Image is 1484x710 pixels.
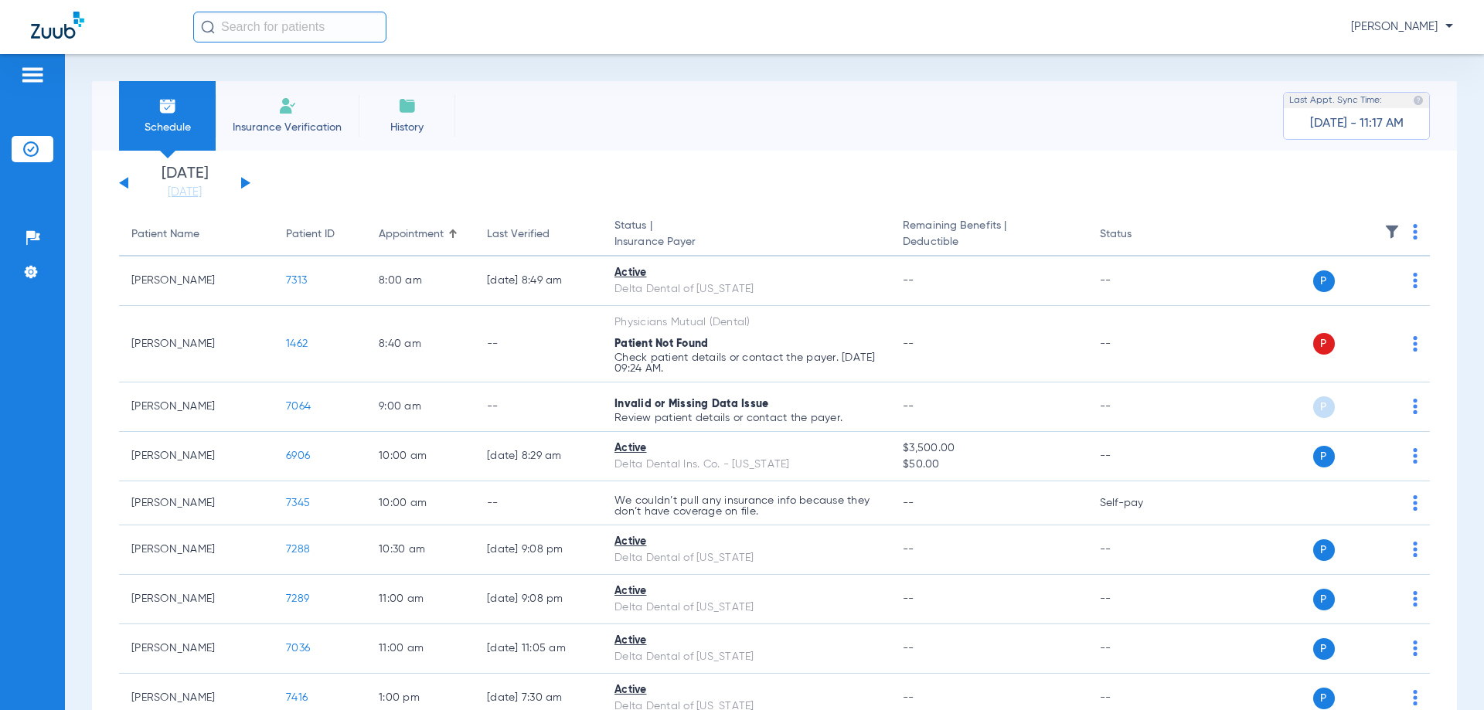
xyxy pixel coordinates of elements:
span: Last Appt. Sync Time: [1289,93,1382,108]
div: Delta Dental of [US_STATE] [614,550,878,566]
img: History [398,97,417,115]
img: group-dot-blue.svg [1413,273,1418,288]
span: P [1313,589,1335,610]
td: -- [1087,624,1192,674]
img: Search Icon [201,20,215,34]
td: [PERSON_NAME] [119,525,274,575]
span: 7288 [286,544,310,555]
div: Last Verified [487,226,550,243]
td: [DATE] 11:05 AM [475,624,602,674]
td: -- [1087,306,1192,382]
td: -- [1087,382,1192,432]
span: [PERSON_NAME] [1351,19,1453,35]
img: group-dot-blue.svg [1413,690,1418,705]
td: [PERSON_NAME] [119,256,274,306]
div: Active [614,534,878,550]
span: Deductible [903,234,1074,250]
a: [DATE] [138,185,231,200]
div: Patient Name [131,226,261,243]
span: -- [903,593,914,604]
span: History [370,120,444,135]
div: Appointment [379,226,462,243]
span: Insurance Verification [227,120,347,135]
th: Status | [602,213,890,256]
img: Manual Insurance Verification [278,97,297,115]
img: group-dot-blue.svg [1413,448,1418,464]
td: 11:00 AM [366,624,475,674]
img: group-dot-blue.svg [1413,640,1418,656]
td: 10:30 AM [366,525,475,575]
input: Search for patients [193,12,386,42]
td: 8:40 AM [366,306,475,382]
p: Review patient details or contact the payer. [614,413,878,423]
span: -- [903,544,914,555]
span: 7313 [286,275,307,286]
span: P [1313,539,1335,561]
div: Last Verified [487,226,590,243]
td: -- [1087,525,1192,575]
img: x.svg [1378,690,1394,705]
td: -- [475,306,602,382]
span: -- [903,401,914,412]
td: [PERSON_NAME] [119,481,274,525]
img: x.svg [1378,273,1394,288]
span: -- [903,692,914,703]
span: [DATE] - 11:17 AM [1310,116,1404,131]
img: x.svg [1378,448,1394,464]
span: 1462 [286,338,308,349]
td: 10:00 AM [366,432,475,481]
span: 7064 [286,401,311,412]
th: Status [1087,213,1192,256]
div: Active [614,440,878,457]
img: group-dot-blue.svg [1413,495,1418,511]
td: -- [1087,256,1192,306]
img: x.svg [1378,640,1394,656]
div: Active [614,265,878,281]
div: Patient ID [286,226,335,243]
td: [DATE] 8:29 AM [475,432,602,481]
td: [PERSON_NAME] [119,382,274,432]
p: We couldn’t pull any insurance info because they don’t have coverage on file. [614,495,878,517]
span: 7416 [286,692,308,703]
img: x.svg [1378,399,1394,414]
th: Remaining Benefits | [890,213,1087,256]
span: $50.00 [903,457,1074,473]
span: 7345 [286,498,310,508]
img: filter.svg [1384,224,1400,239]
td: [DATE] 8:49 AM [475,256,602,306]
span: -- [903,498,914,508]
div: Active [614,583,878,600]
img: group-dot-blue.svg [1413,542,1418,557]
div: Delta Dental Ins. Co. - [US_STATE] [614,457,878,473]
span: P [1313,446,1335,467]
div: Physicians Mutual (Dental) [614,314,878,331]
div: Delta Dental of [US_STATE] [614,281,878,297]
span: -- [903,275,914,286]
div: Delta Dental of [US_STATE] [614,649,878,665]
td: [PERSON_NAME] [119,432,274,481]
span: 7289 [286,593,309,604]
span: -- [903,643,914,654]
span: Schedule [131,120,204,135]
p: Check patient details or contact the payer. [DATE] 09:24 AM. [614,352,878,374]
div: Delta Dental of [US_STATE] [614,600,878,616]
span: $3,500.00 [903,440,1074,457]
td: 9:00 AM [366,382,475,432]
td: -- [475,481,602,525]
td: [PERSON_NAME] [119,575,274,624]
span: 6906 [286,450,310,461]
td: [PERSON_NAME] [119,306,274,382]
img: hamburger-icon [20,66,45,84]
td: [DATE] 9:08 PM [475,575,602,624]
td: 8:00 AM [366,256,475,306]
td: -- [1087,575,1192,624]
div: Patient ID [286,226,354,243]
span: Patient Not Found [614,338,708,349]
img: Schedule [158,97,177,115]
span: Invalid or Missing Data Issue [614,399,768,409]
img: x.svg [1378,336,1394,352]
td: 11:00 AM [366,575,475,624]
td: Self-pay [1087,481,1192,525]
img: x.svg [1378,591,1394,606]
span: P [1313,396,1335,418]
